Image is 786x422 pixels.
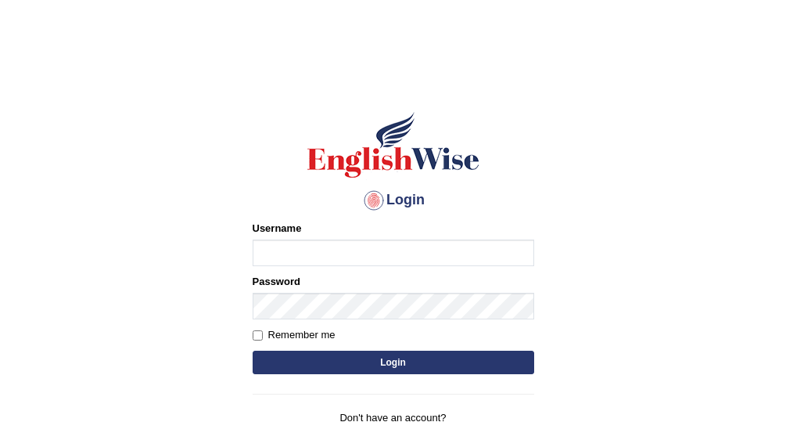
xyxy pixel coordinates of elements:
[253,188,534,213] h4: Login
[253,330,263,341] input: Remember me
[304,110,483,180] img: Logo of English Wise sign in for intelligent practice with AI
[253,221,302,236] label: Username
[253,274,300,289] label: Password
[253,351,534,374] button: Login
[253,327,336,343] label: Remember me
